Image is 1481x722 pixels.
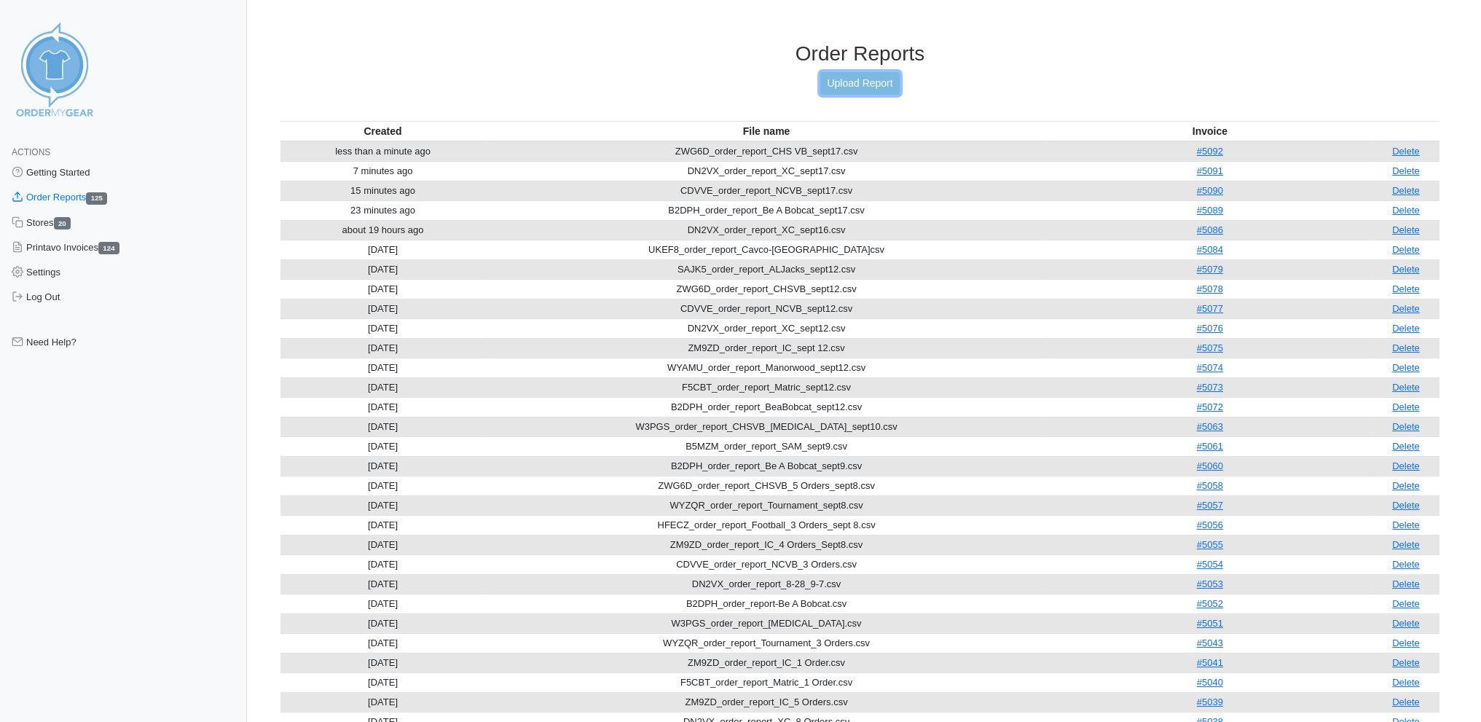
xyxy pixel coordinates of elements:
[1197,342,1223,353] a: #5075
[1392,578,1420,589] a: Delete
[485,554,1048,574] td: CDVVE_order_report_NCVB_3 Orders.csv
[1197,205,1223,216] a: #5089
[485,220,1048,240] td: DN2VX_order_report_XC_sept16.csv
[485,613,1048,633] td: W3PGS_order_report_[MEDICAL_DATA].csv
[820,72,899,95] a: Upload Report
[280,476,485,495] td: [DATE]
[485,476,1048,495] td: ZWG6D_order_report_CHSVB_5 Orders_sept8.csv
[280,417,485,436] td: [DATE]
[485,436,1048,456] td: B5MZM_order_report_SAM_sept9.csv
[485,358,1048,377] td: WYAMU_order_report_Manorwood_sept12.csv
[1197,539,1223,550] a: #5055
[485,495,1048,515] td: WYZQR_order_report_Tournament_sept8.csv
[1197,146,1223,157] a: #5092
[86,192,107,205] span: 125
[485,181,1048,200] td: CDVVE_order_report_NCVB_sept17.csv
[1392,480,1420,491] a: Delete
[1392,205,1420,216] a: Delete
[1392,618,1420,629] a: Delete
[280,535,485,554] td: [DATE]
[280,299,485,318] td: [DATE]
[280,181,485,200] td: 15 minutes ago
[1392,421,1420,432] a: Delete
[1392,519,1420,530] a: Delete
[280,338,485,358] td: [DATE]
[1197,264,1223,275] a: #5079
[485,318,1048,338] td: DN2VX_order_report_XC_sept12.csv
[280,200,485,220] td: 23 minutes ago
[1197,185,1223,196] a: #5090
[1197,519,1223,530] a: #5056
[485,397,1048,417] td: B2DPH_order_report_BeaBobcat_sept12.csv
[485,141,1048,162] td: ZWG6D_order_report_CHS VB_sept17.csv
[280,397,485,417] td: [DATE]
[280,653,485,672] td: [DATE]
[485,279,1048,299] td: ZWG6D_order_report_CHSVB_sept12.csv
[1392,460,1420,471] a: Delete
[280,42,1439,66] h3: Order Reports
[1392,165,1420,176] a: Delete
[485,672,1048,692] td: F5CBT_order_report_Matric_1 Order.csv
[1197,165,1223,176] a: #5091
[1392,539,1420,550] a: Delete
[1197,303,1223,314] a: #5077
[1392,657,1420,668] a: Delete
[1392,637,1420,648] a: Delete
[280,594,485,613] td: [DATE]
[485,574,1048,594] td: DN2VX_order_report_8-28_9-7.csv
[280,574,485,594] td: [DATE]
[54,217,71,229] span: 20
[280,515,485,535] td: [DATE]
[280,692,485,712] td: [DATE]
[1197,657,1223,668] a: #5041
[280,240,485,259] td: [DATE]
[280,436,485,456] td: [DATE]
[1392,441,1420,452] a: Delete
[485,259,1048,279] td: SAJK5_order_report_ALJacks_sept12.csv
[1392,146,1420,157] a: Delete
[1392,362,1420,373] a: Delete
[280,220,485,240] td: about 19 hours ago
[12,147,50,157] span: Actions
[1392,559,1420,570] a: Delete
[1048,121,1372,141] th: Invoice
[485,515,1048,535] td: HFECZ_order_report_Football_3 Orders_sept 8.csv
[485,200,1048,220] td: B2DPH_order_report_Be A Bobcat_sept17.csv
[485,535,1048,554] td: ZM9ZD_order_report_IC_4 Orders_Sept8.csv
[1392,185,1420,196] a: Delete
[1392,697,1420,707] a: Delete
[1392,382,1420,393] a: Delete
[485,338,1048,358] td: ZM9ZD_order_report_IC_sept 12.csv
[280,121,485,141] th: Created
[485,161,1048,181] td: DN2VX_order_report_XC_sept17.csv
[1197,480,1223,491] a: #5058
[1392,401,1420,412] a: Delete
[1392,500,1420,511] a: Delete
[485,692,1048,712] td: ZM9ZD_order_report_IC_5 Orders.csv
[1197,460,1223,471] a: #5060
[1197,559,1223,570] a: #5054
[485,299,1048,318] td: CDVVE_order_report_NCVB_sept12.csv
[1197,244,1223,255] a: #5084
[1197,224,1223,235] a: #5086
[1197,441,1223,452] a: #5061
[1392,323,1420,334] a: Delete
[280,495,485,515] td: [DATE]
[1197,598,1223,609] a: #5052
[280,613,485,633] td: [DATE]
[1197,382,1223,393] a: #5073
[280,318,485,338] td: [DATE]
[280,279,485,299] td: [DATE]
[1197,618,1223,629] a: #5051
[1392,303,1420,314] a: Delete
[1197,401,1223,412] a: #5072
[1392,244,1420,255] a: Delete
[1392,598,1420,609] a: Delete
[1197,500,1223,511] a: #5057
[485,121,1048,141] th: File name
[1197,323,1223,334] a: #5076
[1392,342,1420,353] a: Delete
[280,554,485,574] td: [DATE]
[1392,224,1420,235] a: Delete
[280,633,485,653] td: [DATE]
